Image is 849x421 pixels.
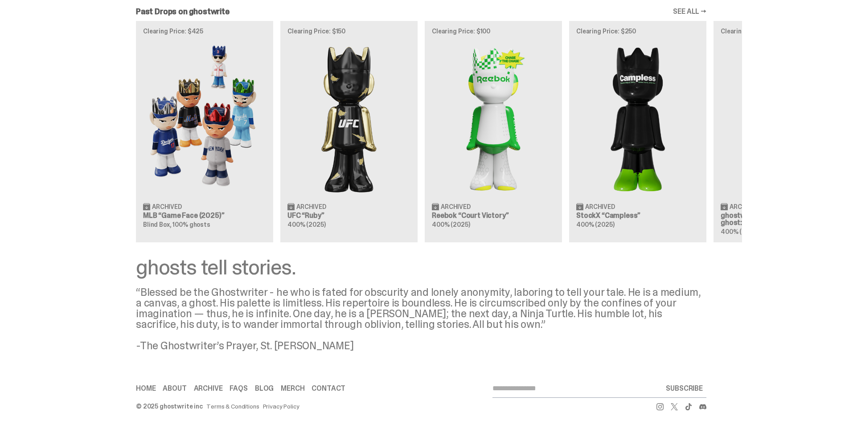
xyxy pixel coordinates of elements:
[569,21,706,242] a: Clearing Price: $250 Campless Archived
[263,403,299,409] a: Privacy Policy
[136,8,230,16] h2: Past Drops on ghostwrite
[280,21,418,242] a: Clearing Price: $150 Ruby Archived
[287,212,410,219] h3: UFC “Ruby”
[576,212,699,219] h3: StockX “Campless”
[425,21,562,242] a: Clearing Price: $100 Court Victory Archived
[721,28,844,34] p: Clearing Price: $150
[194,385,223,392] a: Archive
[143,41,266,195] img: Game Face (2025)
[136,403,203,409] div: © 2025 ghostwrite inc
[136,287,706,351] div: “Blessed be the Ghostwriter - he who is fated for obscurity and lonely anonymity, laboring to tel...
[576,41,699,195] img: Campless
[432,221,470,229] span: 400% (2025)
[206,403,259,409] a: Terms & Conditions
[136,257,706,278] div: ghosts tell stories.
[230,385,247,392] a: FAQs
[432,41,555,195] img: Court Victory
[673,8,706,15] a: SEE ALL →
[255,385,274,392] a: Blog
[172,221,210,229] span: 100% ghosts
[163,385,186,392] a: About
[432,212,555,219] h3: Reebok “Court Victory”
[441,204,471,210] span: Archived
[143,221,172,229] span: Blind Box,
[576,221,614,229] span: 400% (2025)
[281,385,304,392] a: Merch
[721,212,844,226] h3: ghostwrite “[PERSON_NAME]'s ghost: Orange Vibe”
[662,380,706,397] button: SUBSCRIBE
[287,41,410,195] img: Ruby
[730,204,759,210] span: Archived
[143,28,266,34] p: Clearing Price: $425
[152,204,182,210] span: Archived
[432,28,555,34] p: Clearing Price: $100
[576,28,699,34] p: Clearing Price: $250
[312,385,345,392] a: Contact
[287,221,325,229] span: 400% (2025)
[296,204,326,210] span: Archived
[585,204,615,210] span: Archived
[136,385,156,392] a: Home
[287,28,410,34] p: Clearing Price: $150
[136,21,273,242] a: Clearing Price: $425 Game Face (2025) Archived
[721,41,844,195] img: Schrödinger's ghost: Orange Vibe
[143,212,266,219] h3: MLB “Game Face (2025)”
[721,228,759,236] span: 400% (2025)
